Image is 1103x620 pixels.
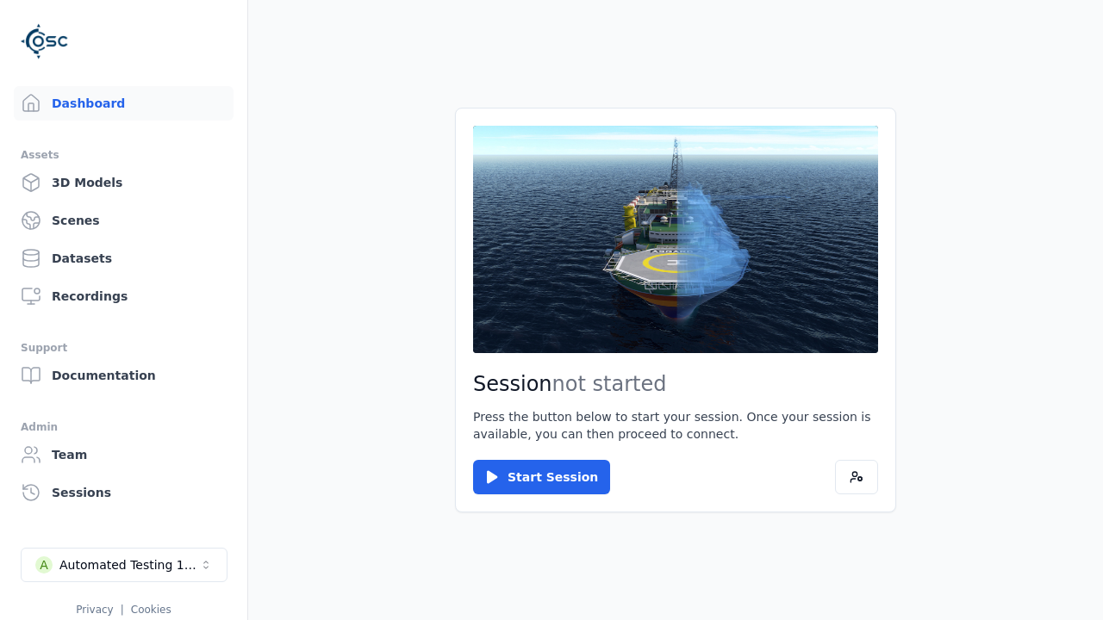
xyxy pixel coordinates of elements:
h2: Session [473,370,878,398]
a: 3D Models [14,165,234,200]
button: Start Session [473,460,610,494]
a: Scenes [14,203,234,238]
a: Sessions [14,475,234,510]
div: Automated Testing 1 - Playwright [59,556,199,573]
div: Support [21,338,227,358]
span: not started [552,372,667,396]
a: Cookies [131,604,171,616]
div: A [35,556,53,573]
div: Admin [21,417,227,437]
button: Select a workspace [21,548,227,582]
a: Recordings [14,279,234,313]
p: Press the button below to start your session. Once your session is available, you can then procee... [473,408,878,443]
a: Documentation [14,358,234,393]
a: Privacy [76,604,113,616]
div: Assets [21,145,227,165]
a: Dashboard [14,86,234,121]
img: Logo [21,17,69,65]
a: Team [14,437,234,472]
a: Datasets [14,241,234,276]
span: | [121,604,124,616]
